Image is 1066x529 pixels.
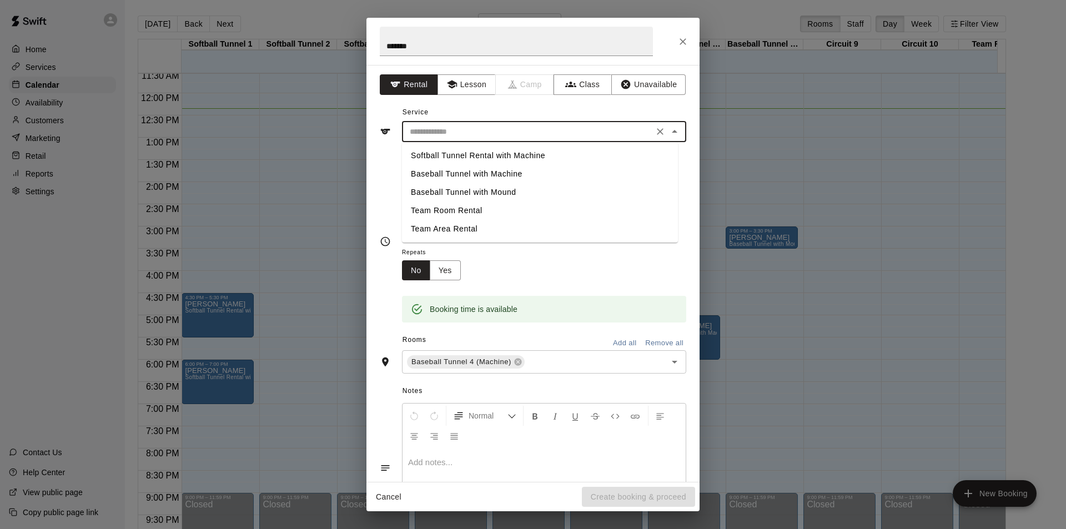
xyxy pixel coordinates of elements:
[402,165,678,183] li: Baseball Tunnel with Machine
[626,406,645,426] button: Insert Link
[425,406,444,426] button: Redo
[380,74,438,95] button: Rental
[380,126,391,137] svg: Service
[403,336,426,344] span: Rooms
[449,406,521,426] button: Formatting Options
[526,406,545,426] button: Format Bold
[402,147,678,165] li: Softball Tunnel Rental with Machine
[407,356,516,367] span: Baseball Tunnel 4 (Machine)
[438,74,496,95] button: Lesson
[402,245,470,260] span: Repeats
[642,335,686,352] button: Remove all
[430,260,461,281] button: Yes
[667,124,682,139] button: Close
[607,335,642,352] button: Add all
[407,355,525,369] div: Baseball Tunnel 4 (Machine)
[371,487,406,507] button: Cancel
[403,108,429,116] span: Service
[405,426,424,446] button: Center Align
[606,406,625,426] button: Insert Code
[380,236,391,247] svg: Timing
[566,406,585,426] button: Format Underline
[469,410,507,421] span: Normal
[546,406,565,426] button: Format Italics
[586,406,605,426] button: Format Strikethrough
[380,462,391,473] svg: Notes
[405,406,424,426] button: Undo
[430,299,517,319] div: Booking time is available
[667,354,682,370] button: Open
[402,201,678,220] li: Team Room Rental
[652,124,668,139] button: Clear
[403,382,686,400] span: Notes
[402,183,678,201] li: Baseball Tunnel with Mound
[402,220,678,238] li: Team Area Rental
[402,260,430,281] button: No
[496,74,554,95] span: Camps can only be created in the Services page
[445,426,464,446] button: Justify Align
[651,406,670,426] button: Left Align
[673,32,693,52] button: Close
[402,260,461,281] div: outlined button group
[425,426,444,446] button: Right Align
[380,356,391,367] svg: Rooms
[554,74,612,95] button: Class
[611,74,686,95] button: Unavailable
